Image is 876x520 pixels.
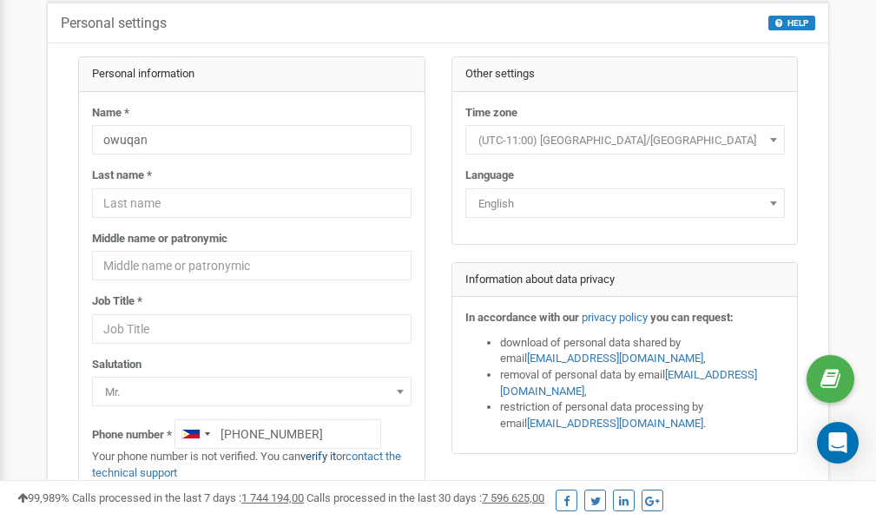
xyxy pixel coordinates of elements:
[98,380,405,405] span: Mr.
[465,125,785,155] span: (UTC-11:00) Pacific/Midway
[92,314,412,344] input: Job Title
[768,16,815,30] button: HELP
[175,420,215,448] div: Telephone country code
[465,188,785,218] span: English
[471,192,779,216] span: English
[465,168,514,184] label: Language
[92,377,412,406] span: Mr.
[241,491,304,504] u: 1 744 194,00
[92,188,412,218] input: Last name
[452,57,798,92] div: Other settings
[500,368,757,398] a: [EMAIL_ADDRESS][DOMAIN_NAME]
[527,417,703,430] a: [EMAIL_ADDRESS][DOMAIN_NAME]
[527,352,703,365] a: [EMAIL_ADDRESS][DOMAIN_NAME]
[79,57,425,92] div: Personal information
[471,128,779,153] span: (UTC-11:00) Pacific/Midway
[465,105,517,122] label: Time zone
[92,293,142,310] label: Job Title *
[92,125,412,155] input: Name
[175,419,381,449] input: +1-800-555-55-55
[817,422,859,464] div: Open Intercom Messenger
[300,450,336,463] a: verify it
[72,491,304,504] span: Calls processed in the last 7 days :
[650,311,734,324] strong: you can request:
[92,427,172,444] label: Phone number *
[17,491,69,504] span: 99,989%
[92,450,401,479] a: contact the technical support
[92,251,412,280] input: Middle name or patronymic
[61,16,167,31] h5: Personal settings
[92,168,152,184] label: Last name *
[92,449,412,481] p: Your phone number is not verified. You can or
[582,311,648,324] a: privacy policy
[500,335,785,367] li: download of personal data shared by email ,
[306,491,544,504] span: Calls processed in the last 30 days :
[452,263,798,298] div: Information about data privacy
[465,311,579,324] strong: In accordance with our
[482,491,544,504] u: 7 596 625,00
[92,357,142,373] label: Salutation
[92,105,129,122] label: Name *
[500,367,785,399] li: removal of personal data by email ,
[500,399,785,431] li: restriction of personal data processing by email .
[92,231,227,247] label: Middle name or patronymic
